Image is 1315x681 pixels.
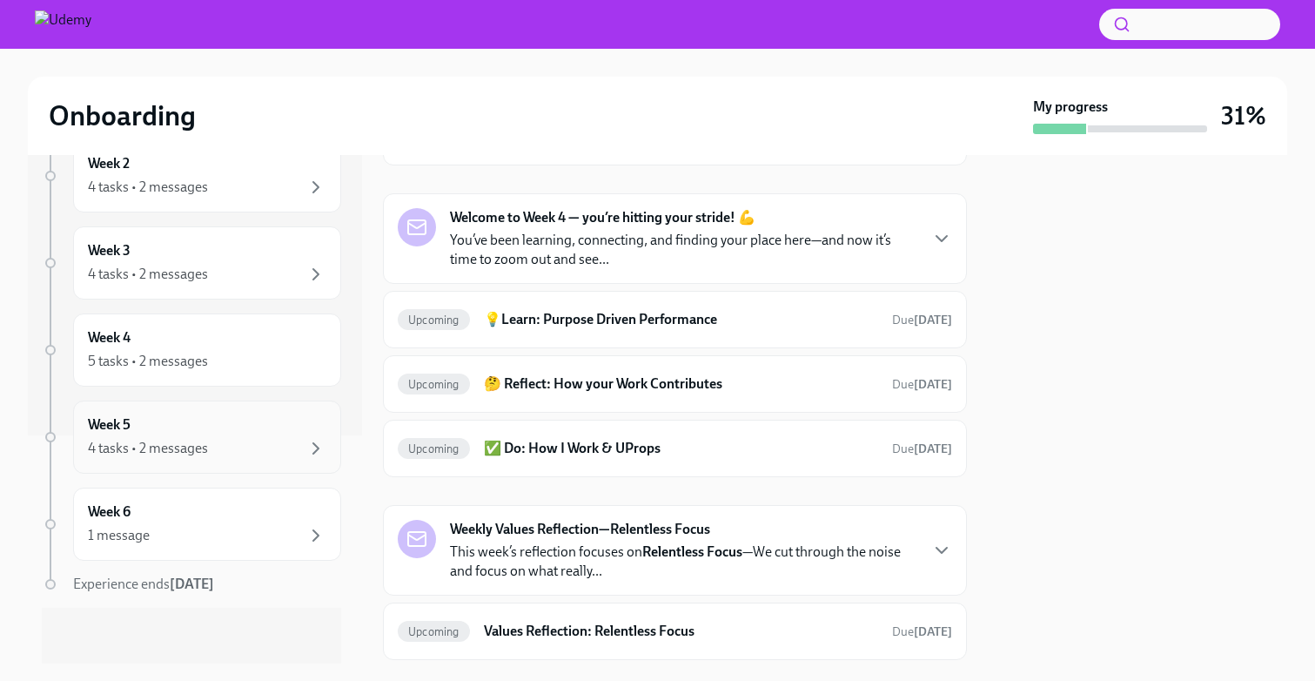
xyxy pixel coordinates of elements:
h6: 🤔 Reflect: How your Work Contributes [484,374,878,394]
h6: Week 3 [88,241,131,260]
a: Week 61 message [42,488,341,561]
a: Upcoming💡Learn: Purpose Driven PerformanceDue[DATE] [398,306,952,334]
h6: 💡Learn: Purpose Driven Performance [484,310,878,329]
span: September 6th, 2025 10:00 [892,376,952,393]
h2: Onboarding [49,98,196,133]
strong: My progress [1033,98,1108,117]
a: Week 34 tasks • 2 messages [42,226,341,300]
strong: [DATE] [914,624,952,639]
div: 5 tasks • 2 messages [88,352,208,371]
span: Due [892,377,952,392]
a: Upcoming🤔 Reflect: How your Work ContributesDue[DATE] [398,370,952,398]
a: Week 54 tasks • 2 messages [42,401,341,474]
a: Upcoming✅ Do: How I Work & UPropsDue[DATE] [398,435,952,462]
span: Due [892,442,952,456]
span: Upcoming [398,625,470,638]
h6: Week 6 [88,502,131,522]
span: Upcoming [398,442,470,455]
a: UpcomingValues Reflection: Relentless FocusDue[DATE] [398,617,952,645]
span: Upcoming [398,314,470,327]
p: This week’s reflection focuses on —We cut through the noise and focus on what really... [450,543,917,581]
strong: [DATE] [170,576,214,592]
strong: [DATE] [914,442,952,456]
strong: [DATE] [914,313,952,327]
h6: Week 5 [88,415,131,435]
strong: [DATE] [914,377,952,392]
h6: Week 4 [88,328,131,347]
span: Upcoming [398,378,470,391]
span: Experience ends [73,576,214,592]
span: September 8th, 2025 10:00 [892,624,952,640]
h6: Week 2 [88,154,130,173]
h6: ✅ Do: How I Work & UProps [484,439,878,458]
p: You’ve been learning, connecting, and finding your place here—and now it’s time to zoom out and s... [450,231,917,269]
a: Week 24 tasks • 2 messages [42,139,341,212]
div: 1 message [88,526,150,545]
strong: Relentless Focus [642,543,742,560]
a: Week 45 tasks • 2 messages [42,314,341,387]
div: 4 tasks • 2 messages [88,265,208,284]
span: Due [892,624,952,639]
strong: Weekly Values Reflection—Relentless Focus [450,520,710,539]
img: Udemy [35,10,91,38]
div: 4 tasks • 2 messages [88,178,208,197]
div: 4 tasks • 2 messages [88,439,208,458]
strong: Welcome to Week 4 — you’re hitting your stride! 💪 [450,208,755,227]
span: September 6th, 2025 10:00 [892,312,952,328]
span: September 6th, 2025 10:00 [892,441,952,457]
h3: 31% [1221,100,1266,131]
span: Due [892,313,952,327]
h6: Values Reflection: Relentless Focus [484,622,878,641]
